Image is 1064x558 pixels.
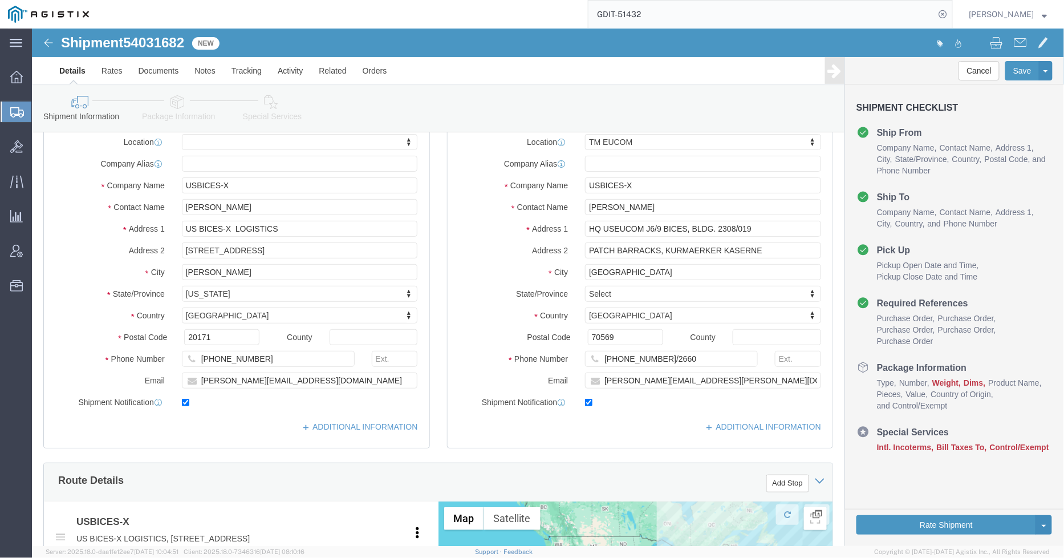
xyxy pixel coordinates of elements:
[32,29,1064,546] iframe: FS Legacy Container
[875,547,1050,557] span: Copyright © [DATE]-[DATE] Agistix Inc., All Rights Reserved
[260,548,304,555] span: [DATE] 08:10:16
[184,548,304,555] span: Client: 2025.18.0-7346316
[476,548,504,555] a: Support
[8,6,89,23] img: logo
[969,7,1048,21] button: [PERSON_NAME]
[588,1,935,28] input: Search for shipment number, reference number
[134,548,178,555] span: [DATE] 10:04:51
[969,8,1034,21] span: Andrew Wacyra
[503,548,533,555] a: Feedback
[46,548,178,555] span: Server: 2025.18.0-daa1fe12ee7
